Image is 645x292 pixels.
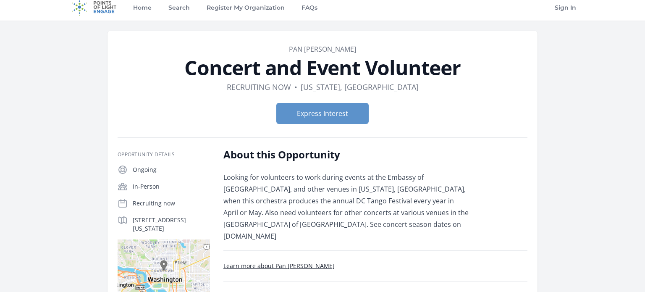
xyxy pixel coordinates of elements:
[227,81,291,93] dd: Recruiting now
[133,182,210,191] p: In-Person
[118,58,527,78] h1: Concert and Event Volunteer
[223,262,335,270] a: Learn more about Pan [PERSON_NAME]
[276,103,369,124] button: Express Interest
[133,199,210,208] p: Recruiting now
[223,148,469,161] h2: About this Opportunity
[294,81,297,93] div: •
[223,171,469,242] p: Looking for volunteers to work during events at the Embassy of [GEOGRAPHIC_DATA], and other venue...
[118,151,210,158] h3: Opportunity Details
[133,166,210,174] p: Ongoing
[133,216,210,233] p: [STREET_ADDRESS][US_STATE]
[301,81,419,93] dd: [US_STATE], [GEOGRAPHIC_DATA]
[289,45,356,54] a: Pan [PERSON_NAME]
